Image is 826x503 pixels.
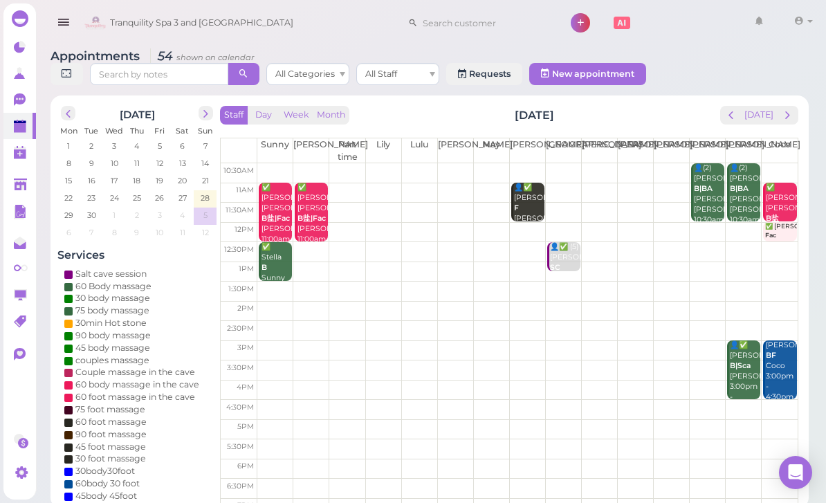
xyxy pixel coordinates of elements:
div: 30 body massage [75,292,150,304]
b: B [261,263,267,272]
span: Tranquility Spa 3 and [GEOGRAPHIC_DATA] [110,3,293,42]
span: 2pm [237,304,254,313]
div: Open Intercom Messenger [779,456,812,489]
th: [PERSON_NAME] [726,138,762,163]
span: 3 [156,209,163,221]
span: 24 [109,192,120,204]
span: 27 [177,192,188,204]
b: SC [550,263,560,272]
button: prev [720,106,742,125]
span: 4 [133,140,140,152]
span: 1 [111,209,117,221]
th: Sunny [257,138,293,163]
div: 75 foot massage [75,403,145,416]
button: Day [247,106,280,125]
th: [PERSON_NAME] [509,138,545,163]
span: 11 [133,157,141,170]
span: Sat [176,126,189,136]
span: 3:30pm [227,363,254,372]
span: 2:30pm [227,324,254,333]
span: 8 [111,226,118,239]
th: [PERSON_NAME] [437,138,473,163]
span: 10 [154,226,165,239]
th: Lulu [401,138,437,163]
i: 54 [150,48,255,63]
span: 20 [176,174,188,187]
span: 25 [131,192,143,204]
span: 11am [236,185,254,194]
span: 11 [178,226,187,239]
button: next [777,106,798,125]
div: 75 body massage [75,304,149,317]
span: 30 [86,209,98,221]
b: B|BA [694,184,713,193]
div: 90 body massage [75,329,151,342]
div: 👤(2) [PERSON_NAME] [PERSON_NAME]|[PERSON_NAME] 10:30am - 12:00pm [729,163,760,246]
button: New appointment [529,63,646,85]
span: Wed [105,126,123,136]
th: Lily [365,138,401,163]
span: 8 [65,157,73,170]
span: 4 [178,209,186,221]
div: 45body 45foot [75,490,137,502]
div: 👤✅ (5) [PERSON_NAME] [GEOGRAPHIC_DATA] 12:30pm - 1:15pm [549,242,580,304]
span: 13 [178,157,187,170]
span: Sun [198,126,212,136]
th: [GEOGRAPHIC_DATA] [545,138,581,163]
span: 5pm [237,422,254,431]
input: Search by notes [90,63,228,85]
span: 11:30am [226,205,254,214]
th: [PERSON_NAME] [690,138,726,163]
span: 5:30pm [227,442,254,451]
small: shown on calendar [176,53,255,62]
span: 6 [65,226,73,239]
b: B盐|Fac [297,214,326,223]
th: Part time [329,138,365,163]
span: 3 [111,140,118,152]
span: 22 [63,192,74,204]
b: B|BA [730,184,749,193]
div: 45 foot massage [75,441,146,453]
span: 16 [86,174,97,187]
span: 17 [109,174,119,187]
span: New appointment [552,68,634,79]
div: 60body 30 foot [75,477,140,490]
th: May [473,138,509,163]
span: 18 [131,174,142,187]
span: 6 [178,140,186,152]
div: 👤✅ [PERSON_NAME] [PERSON_NAME] 3:00pm - 4:30pm [729,340,760,412]
input: Search customer [418,12,552,34]
div: 30min Hot stone [75,317,147,329]
span: 7 [88,226,95,239]
th: [PERSON_NAME] [654,138,690,163]
div: 60 foot massage [75,416,147,428]
button: next [199,106,213,120]
b: Fac [765,231,776,239]
span: Mon [60,126,77,136]
span: Fri [154,126,165,136]
span: Appointments [51,48,143,63]
th: [PERSON_NAME] [582,138,618,163]
button: Staff [220,106,248,125]
span: 12pm [235,225,254,234]
span: All Staff [365,68,397,79]
span: 2 [88,140,95,152]
span: 28 [199,192,211,204]
span: 4pm [237,383,254,392]
span: 2 [134,209,140,221]
span: 9 [133,226,140,239]
span: 14 [200,157,210,170]
span: All Categories [275,68,335,79]
span: 6pm [237,461,254,470]
span: 12 [155,157,165,170]
a: Requests [446,63,522,85]
div: 👤✅ [PERSON_NAME] [PERSON_NAME] 11:00am - 12:00pm [513,183,544,255]
div: Couple massage in the cave [75,366,195,378]
span: 6:30pm [227,482,254,491]
b: B盐 [766,214,779,223]
th: Coco [762,138,798,163]
button: [DATE] [740,106,778,125]
span: 10 [109,157,120,170]
span: 12 [201,226,210,239]
h4: Services [57,248,217,262]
